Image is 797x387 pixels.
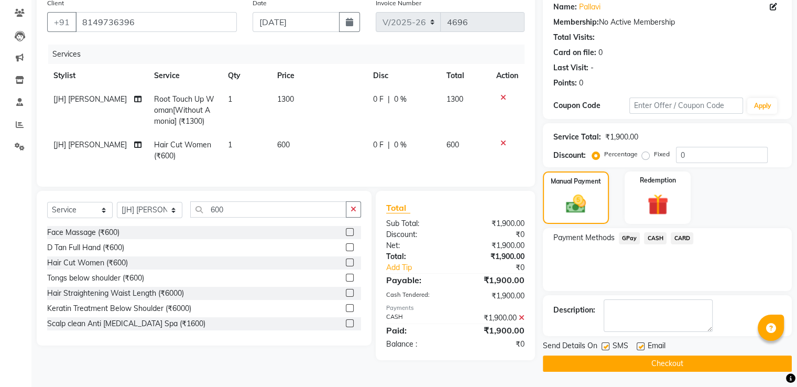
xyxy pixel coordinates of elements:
div: Discount: [553,150,586,161]
div: Keratin Treatment Below Shoulder (₹6000) [47,303,191,314]
span: [JH] [PERSON_NAME] [53,94,127,104]
span: Total [386,202,410,213]
div: ₹1,900.00 [605,132,638,143]
span: | [388,139,390,150]
span: 600 [446,140,459,149]
th: Disc [367,64,440,88]
input: Enter Offer / Coupon Code [629,98,744,114]
label: Percentage [604,149,638,159]
div: CASH [378,313,455,324]
input: Search or Scan [190,201,346,218]
div: ₹0 [468,262,532,273]
div: Points: [553,78,577,89]
span: | [388,94,390,105]
span: 1300 [446,94,463,104]
div: ₹1,900.00 [455,291,532,302]
div: Payments [386,304,525,313]
div: Tongs below shoulder (₹600) [47,273,144,284]
div: Total Visits: [553,32,595,43]
div: Card on file: [553,47,596,58]
div: Net: [378,240,455,251]
div: 0 [579,78,583,89]
div: Hair Cut Women (₹600) [47,257,128,268]
div: ₹1,900.00 [455,313,532,324]
div: ₹1,900.00 [455,274,532,286]
div: Discount: [378,229,455,240]
div: Sub Total: [378,218,455,229]
div: ₹0 [455,229,532,240]
div: ₹1,900.00 [455,251,532,262]
span: Hair Cut Women (₹600) [154,140,211,160]
div: ₹1,900.00 [455,324,532,337]
span: SMS [613,340,628,353]
div: Balance : [378,339,455,350]
div: Description: [553,305,595,316]
div: Last Visit: [553,62,588,73]
span: 1 [228,140,232,149]
span: Send Details On [543,340,597,353]
div: Paid: [378,324,455,337]
th: Qty [222,64,271,88]
label: Fixed [654,149,670,159]
div: Cash Tendered: [378,291,455,302]
span: CASH [644,232,667,244]
span: 1300 [277,94,294,104]
img: _gift.svg [641,191,675,218]
th: Stylist [47,64,148,88]
div: Face Massage (₹600) [47,227,119,238]
th: Price [271,64,367,88]
input: Search by Name/Mobile/Email/Code [75,12,237,32]
a: Add Tip [378,262,468,273]
div: Payable: [378,274,455,286]
span: Email [648,340,665,353]
div: 0 [598,47,603,58]
span: Payment Methods [553,232,615,243]
span: GPay [619,232,640,244]
span: 600 [277,140,290,149]
div: ₹1,900.00 [455,240,532,251]
th: Service [148,64,222,88]
div: ₹1,900.00 [455,218,532,229]
span: 0 % [394,94,407,105]
div: No Active Membership [553,17,781,28]
div: Scalp clean Anti [MEDICAL_DATA] Spa (₹1600) [47,318,205,329]
a: Pallavi [579,2,601,13]
div: Coupon Code [553,100,629,111]
span: CARD [671,232,693,244]
div: Membership: [553,17,599,28]
div: Name: [553,2,577,13]
button: +91 [47,12,77,32]
span: 0 % [394,139,407,150]
button: Apply [747,98,777,114]
div: D Tan Full Hand (₹600) [47,242,124,253]
th: Total [440,64,490,88]
span: [JH] [PERSON_NAME] [53,140,127,149]
span: Root Touch Up Woman[Without Amonia] (₹1300) [154,94,214,126]
div: Service Total: [553,132,601,143]
span: 0 F [373,94,384,105]
div: - [591,62,594,73]
span: 0 F [373,139,384,150]
div: ₹0 [455,339,532,350]
div: Hair Straightening Waist Length (₹6000) [47,288,184,299]
div: Services [48,45,532,64]
div: Total: [378,251,455,262]
span: 1 [228,94,232,104]
button: Checkout [543,356,792,372]
img: _cash.svg [560,192,592,216]
label: Redemption [640,176,676,185]
label: Manual Payment [551,177,601,186]
th: Action [490,64,525,88]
